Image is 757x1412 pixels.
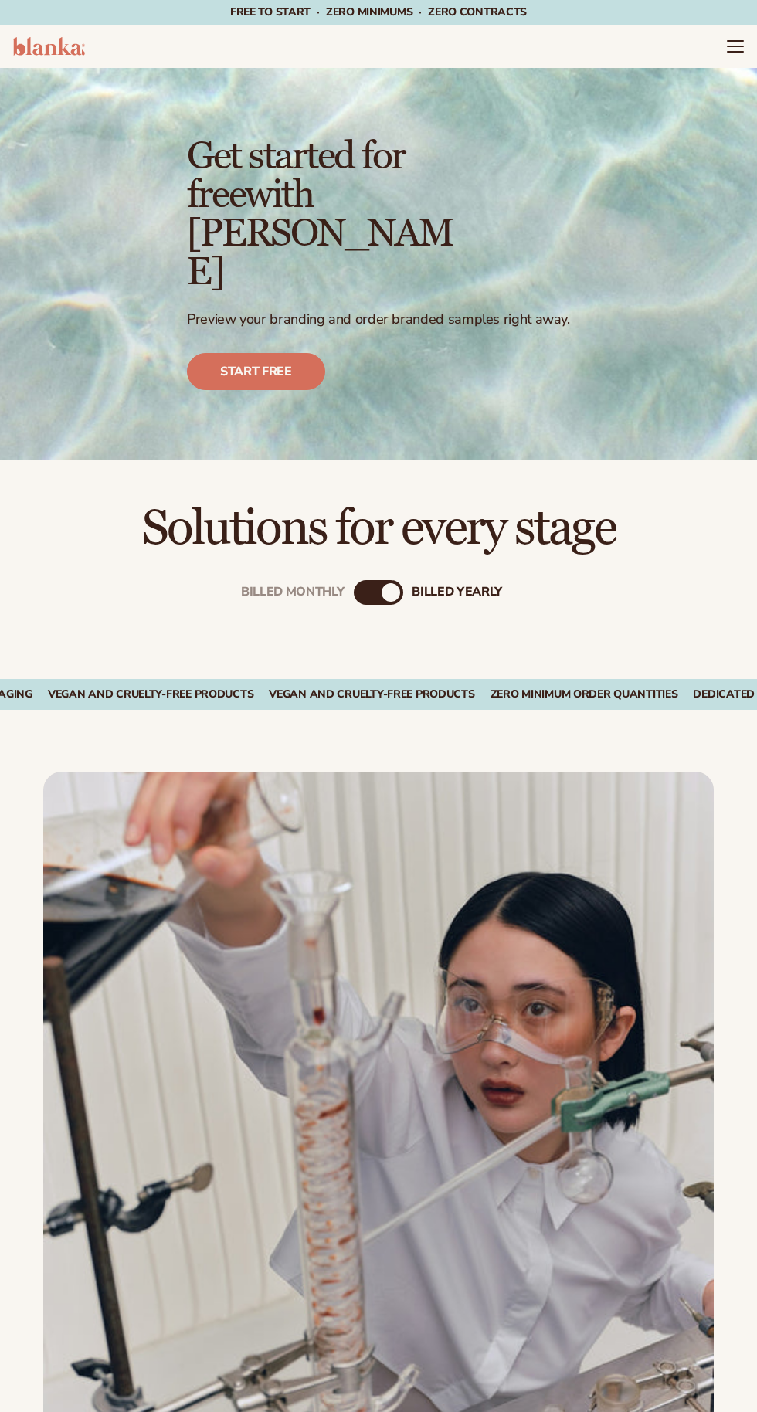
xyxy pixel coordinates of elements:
[412,585,502,599] div: billed Yearly
[241,585,345,599] div: Billed Monthly
[726,37,745,56] summary: Menu
[187,137,463,292] h1: Get started for free with [PERSON_NAME]
[187,353,325,390] a: Start free
[43,503,714,555] h2: Solutions for every stage
[12,37,85,56] img: logo
[48,688,253,701] div: VEGAN AND CRUELTY-FREE PRODUCTS
[187,311,570,328] p: Preview your branding and order branded samples right away.
[491,688,678,701] div: Zero Minimum Order QuantitieS
[269,688,474,701] div: Vegan and Cruelty-Free Products
[230,5,527,19] span: Free to start · ZERO minimums · ZERO contracts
